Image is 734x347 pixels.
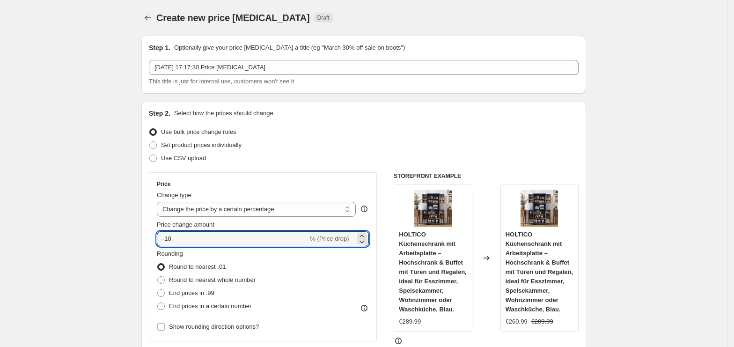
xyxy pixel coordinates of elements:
input: -15 [157,231,308,246]
button: Price change jobs [141,11,154,24]
input: 30% off holiday sale [149,60,579,75]
strike: €289.99 [531,317,553,326]
span: This title is just for internal use, customers won't see it [149,78,294,85]
div: help [360,204,369,214]
span: Draft [317,14,330,22]
span: % (Price drop) [310,235,349,242]
img: 81nOUx0Uc6L_80x.jpg [521,190,558,227]
h2: Step 2. [149,109,170,118]
span: End prices in .99 [169,289,214,296]
span: Change type [157,192,191,199]
div: €260.99 [506,317,528,326]
span: Rounding [157,250,183,257]
span: Round to nearest whole number [169,276,256,283]
span: End prices in a certain number [169,303,251,310]
div: €289.99 [399,317,421,326]
h6: STOREFRONT EXAMPLE [394,172,579,180]
span: HOLTICO Küchenschrank mit Arbeitsplatte – Hochschrank & Buffet mit Türen und Regalen, ideal für E... [506,231,573,313]
span: Round to nearest .01 [169,263,226,270]
span: Price change amount [157,221,214,228]
span: Set product prices individually [161,141,242,148]
p: Optionally give your price [MEDICAL_DATA] a title (eg "March 30% off sale on boots") [174,43,405,52]
h2: Step 1. [149,43,170,52]
span: Use bulk price change rules [161,128,236,135]
p: Select how the prices should change [174,109,273,118]
h3: Price [157,180,170,188]
span: Show rounding direction options? [169,323,259,330]
img: 81nOUx0Uc6L_80x.jpg [414,190,452,227]
span: Create new price [MEDICAL_DATA] [156,13,310,23]
span: HOLTICO Küchenschrank mit Arbeitsplatte – Hochschrank & Buffet mit Türen und Regalen, ideal für E... [399,231,466,313]
span: Use CSV upload [161,155,206,162]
